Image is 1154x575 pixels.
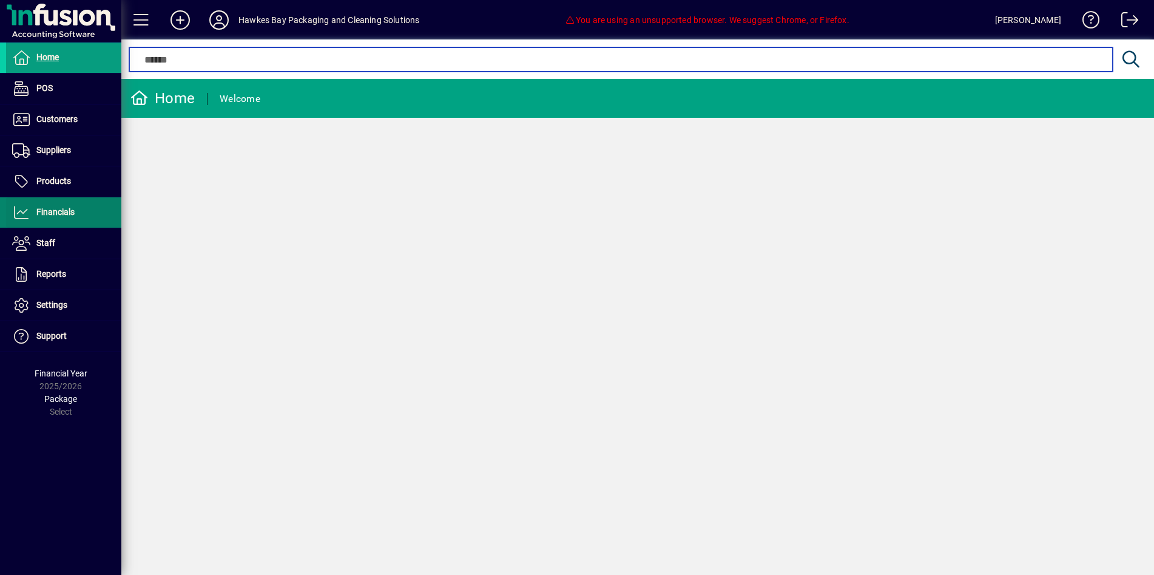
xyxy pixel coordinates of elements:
a: Settings [6,290,121,321]
a: Financials [6,197,121,228]
span: Support [36,331,67,341]
div: Home [130,89,195,108]
span: Settings [36,300,67,310]
span: Financial Year [35,369,87,378]
div: [PERSON_NAME] [995,10,1061,30]
div: Welcome [220,89,260,109]
div: Hawkes Bay Packaging and Cleaning Solutions [238,10,420,30]
span: POS [36,83,53,93]
span: Staff [36,238,55,248]
a: Products [6,166,121,197]
a: Support [6,321,121,352]
span: Customers [36,114,78,124]
span: You are using an unsupported browser. We suggest Chrome, or Firefox. [565,15,849,25]
span: Home [36,52,59,62]
a: POS [6,73,121,104]
button: Profile [200,9,238,31]
span: Package [44,394,77,404]
a: Knowledge Base [1073,2,1100,42]
a: Logout [1112,2,1139,42]
a: Reports [6,259,121,290]
a: Staff [6,228,121,259]
span: Financials [36,207,75,217]
span: Products [36,176,71,186]
button: Add [161,9,200,31]
a: Suppliers [6,135,121,166]
a: Customers [6,104,121,135]
span: Reports [36,269,66,279]
span: Suppliers [36,145,71,155]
